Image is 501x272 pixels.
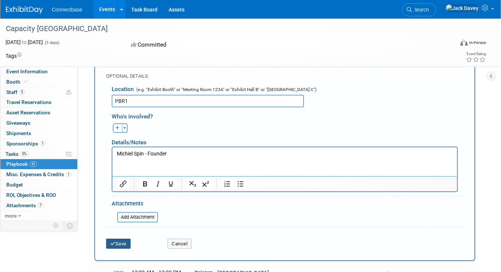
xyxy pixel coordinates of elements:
[20,151,28,157] span: 0%
[167,239,192,249] button: Cancel
[6,89,25,95] span: Staff
[6,130,31,136] span: Shipments
[6,202,43,208] span: Attachments
[6,110,50,115] span: Asset Reservations
[0,108,77,118] a: Asset Reservations
[0,149,77,159] a: Tasks0%
[6,99,51,105] span: Travel Reservations
[30,161,37,167] span: 41
[117,179,129,189] button: Insert/edit link
[24,80,27,84] i: Booth reservation complete
[446,4,479,12] img: Jack Davey
[112,133,458,147] div: Details/Notes
[0,180,77,190] a: Budget
[6,141,45,147] span: Sponsorships
[165,179,177,189] button: Underline
[0,159,77,169] a: Playbook41
[21,39,28,45] span: to
[6,6,43,14] img: ExhibitDay
[0,169,77,179] a: Misc. Expenses & Credits1
[402,3,436,16] a: Search
[0,77,77,87] a: Booth
[466,52,486,56] div: Event Rating
[19,89,25,95] span: 5
[106,73,463,80] div: OPTIONAL DETAILS:
[6,151,28,157] span: Tasks
[112,109,463,121] div: Who's involved?
[5,213,17,219] span: more
[221,179,234,189] button: Numbered list
[129,38,281,51] div: Committed
[0,67,77,77] a: Event Information
[106,239,131,249] button: Save
[38,202,43,208] span: 7
[6,171,71,177] span: Misc. Expenses & Credits
[44,40,60,45] span: (3 days)
[62,221,78,231] td: Toggle Event Tabs
[469,40,486,46] div: In-Person
[6,182,23,188] span: Budget
[0,128,77,138] a: Shipments
[50,221,62,231] td: Personalize Event Tab Strip
[0,97,77,107] a: Travel Reservations
[6,39,43,45] span: [DATE] [DATE]
[6,68,48,74] span: Event Information
[415,38,486,50] div: Event Format
[0,87,77,97] a: Staff5
[112,200,158,209] div: Attachments
[186,179,199,189] button: Subscript
[112,86,134,93] span: Location
[0,118,77,128] a: Giveaways
[6,120,30,126] span: Giveaways
[139,179,151,189] button: Bold
[6,79,29,85] span: Booth
[460,40,468,46] img: Format-Inperson.png
[152,179,164,189] button: Italic
[112,147,457,176] iframe: Rich Text Area
[0,211,77,221] a: more
[412,7,429,13] span: Search
[6,161,37,167] span: Playbook
[66,89,71,96] span: Potential Scheduling Conflict -- at least one attendee is tagged in another overlapping event.
[0,201,77,211] a: Attachments7
[6,52,21,60] td: Tags
[66,172,71,177] span: 1
[234,179,247,189] button: Bullet list
[6,192,56,198] span: ROI, Objectives & ROO
[40,141,45,146] span: 1
[0,139,77,149] a: Sponsorships1
[0,190,77,200] a: ROI, Objectives & ROO
[135,87,316,92] span: (e.g. "Exhibit Booth" or "Meeting Room 123A" or "Exhibit Hall B" or "[GEOGRAPHIC_DATA] C")
[52,7,82,13] span: Connectbase
[3,22,445,36] div: Capacity [GEOGRAPHIC_DATA]
[199,179,212,189] button: Superscript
